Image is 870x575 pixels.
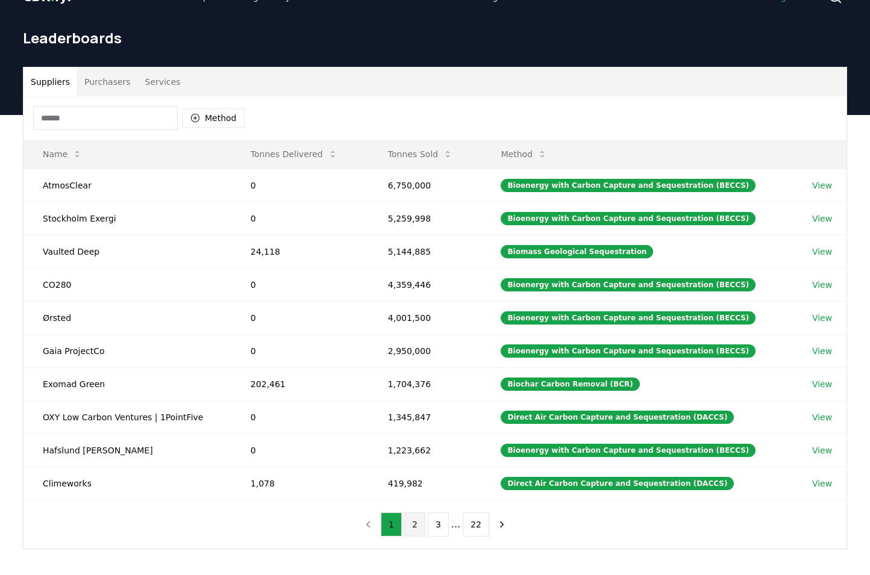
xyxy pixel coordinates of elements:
[369,169,482,202] td: 6,750,000
[23,367,231,400] td: Exomad Green
[231,400,369,434] td: 0
[369,235,482,268] td: 5,144,885
[231,235,369,268] td: 24,118
[501,179,756,192] div: Bioenergy with Carbon Capture and Sequestration (BECCS)
[23,400,231,434] td: OXY Low Carbon Ventures | 1PointFive
[812,345,832,357] a: View
[369,467,482,500] td: 419,982
[451,517,460,532] li: ...
[231,301,369,334] td: 0
[23,169,231,202] td: AtmosClear
[812,477,832,490] a: View
[23,235,231,268] td: Vaulted Deep
[77,67,138,96] button: Purchasers
[23,28,847,48] h1: Leaderboards
[491,142,557,166] button: Method
[23,467,231,500] td: Climeworks
[812,378,832,390] a: View
[812,246,832,258] a: View
[381,512,402,536] button: 1
[369,202,482,235] td: 5,259,998
[492,512,512,536] button: next page
[241,142,347,166] button: Tonnes Delivered
[369,334,482,367] td: 2,950,000
[501,444,756,457] div: Bioenergy with Carbon Capture and Sequestration (BECCS)
[369,434,482,467] td: 1,223,662
[404,512,425,536] button: 2
[812,312,832,324] a: View
[23,202,231,235] td: Stockholm Exergi
[183,108,245,128] button: Method
[138,67,188,96] button: Services
[501,212,756,225] div: Bioenergy with Carbon Capture and Sequestration (BECCS)
[501,477,734,490] div: Direct Air Carbon Capture and Sequestration (DACCS)
[33,142,92,166] button: Name
[231,367,369,400] td: 202,461
[812,213,832,225] a: View
[428,512,449,536] button: 3
[812,411,832,423] a: View
[369,268,482,301] td: 4,359,446
[369,301,482,334] td: 4,001,500
[369,367,482,400] td: 1,704,376
[812,444,832,456] a: View
[23,268,231,301] td: CO280
[463,512,489,536] button: 22
[501,278,756,291] div: Bioenergy with Carbon Capture and Sequestration (BECCS)
[369,400,482,434] td: 1,345,847
[378,142,462,166] button: Tonnes Sold
[23,334,231,367] td: Gaia ProjectCo
[501,378,639,391] div: Biochar Carbon Removal (BCR)
[231,334,369,367] td: 0
[231,169,369,202] td: 0
[501,411,734,424] div: Direct Air Carbon Capture and Sequestration (DACCS)
[231,467,369,500] td: 1,078
[231,434,369,467] td: 0
[231,202,369,235] td: 0
[23,301,231,334] td: Ørsted
[23,67,77,96] button: Suppliers
[23,434,231,467] td: Hafslund [PERSON_NAME]
[501,344,756,358] div: Bioenergy with Carbon Capture and Sequestration (BECCS)
[231,268,369,301] td: 0
[812,279,832,291] a: View
[501,311,756,325] div: Bioenergy with Carbon Capture and Sequestration (BECCS)
[501,245,653,258] div: Biomass Geological Sequestration
[812,179,832,191] a: View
